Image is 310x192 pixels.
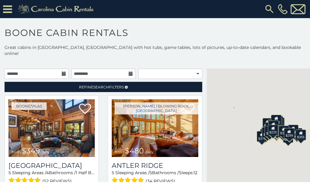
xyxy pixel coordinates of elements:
[76,170,103,175] span: 1 Half Baths /
[115,150,124,154] span: from
[112,99,198,157] a: from $480 daily
[276,4,289,14] a: [PHONE_NUMBER]
[146,177,175,185] span: (34 reviews)
[8,162,95,170] a: [GEOGRAPHIC_DATA]
[46,170,49,175] span: 4
[265,126,275,137] div: $395
[262,127,272,138] div: $325
[112,162,198,170] a: Antler Ridge
[41,150,50,154] span: daily
[262,127,272,138] div: $400
[112,170,114,175] span: 5
[268,125,278,136] div: $225
[8,99,95,157] a: Diamond Creek Lodge from $349 daily
[5,82,202,92] a: RefineSearchFilters
[263,118,273,129] div: $635
[112,99,198,157] img: 1714397585_thumbnail.jpeg
[12,102,47,110] a: Boone/Vilas
[42,177,72,185] span: (52 reviews)
[257,131,267,142] div: $375
[125,146,144,155] span: $480
[8,170,95,185] div: Sleeping Areas / Bathrooms / Sleeps:
[288,125,298,136] div: $930
[15,3,99,15] img: Khaki-logo.png
[8,99,95,157] img: Diamond Creek Lodge
[79,103,91,116] a: Add to favorites
[93,85,109,89] span: Search
[79,85,124,89] span: Refine Filters
[8,162,95,170] h3: Diamond Creek Lodge
[12,150,21,154] span: from
[150,170,152,175] span: 5
[115,102,198,114] a: [PERSON_NAME] / Blowing Rock, [GEOGRAPHIC_DATA]
[296,130,306,140] div: $355
[8,170,11,175] span: 5
[284,128,295,139] div: $299
[145,150,153,154] span: daily
[269,120,279,131] div: $210
[112,170,198,185] div: Sleeping Areas / Bathrooms / Sleeps:
[271,115,282,126] div: $320
[193,170,197,175] span: 12
[22,146,40,155] span: $349
[279,126,289,136] div: $380
[263,126,273,137] div: $400
[264,4,275,14] img: search-regular.svg
[283,132,293,143] div: $350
